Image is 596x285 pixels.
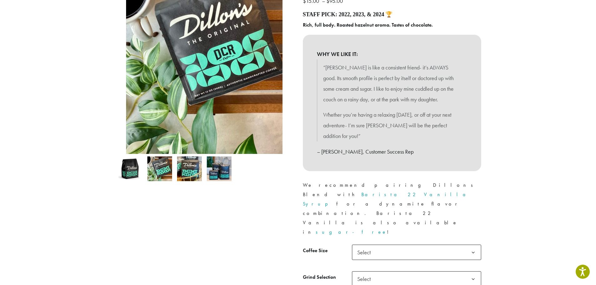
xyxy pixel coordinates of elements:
label: Coffee Size [303,246,352,255]
a: sugar-free [316,229,387,235]
p: We recommend pairing Dillons Blend with for a dynamite flavor combination. Barista 22 Vanilla is ... [303,181,481,237]
img: Dillons - Image 2 [147,156,172,181]
b: WHY WE LIKE IT: [317,49,467,59]
p: “[PERSON_NAME] is like a consistent friend- it’s ALWAYS good. Its smooth profile is perfect by it... [323,62,461,104]
h4: Staff Pick: 2022, 2023, & 2024 🏆 [303,11,481,18]
label: Grind Selection [303,273,352,282]
a: Barista 22 Vanilla Syrup [303,191,471,207]
b: Rich, full body. Roasted hazelnut aroma. Tastes of chocolate. [303,22,433,28]
span: Select [355,246,377,258]
p: Whether you’re having a relaxing [DATE], or off at your next adventure- I’m sure [PERSON_NAME] wi... [323,109,461,141]
img: Dillons - Image 4 [207,156,232,181]
img: Dillons [118,156,142,181]
p: – [PERSON_NAME], Customer Success Rep [317,146,467,157]
span: Select [352,245,481,260]
img: Dillons - Image 3 [177,156,202,181]
span: Select [355,273,377,285]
